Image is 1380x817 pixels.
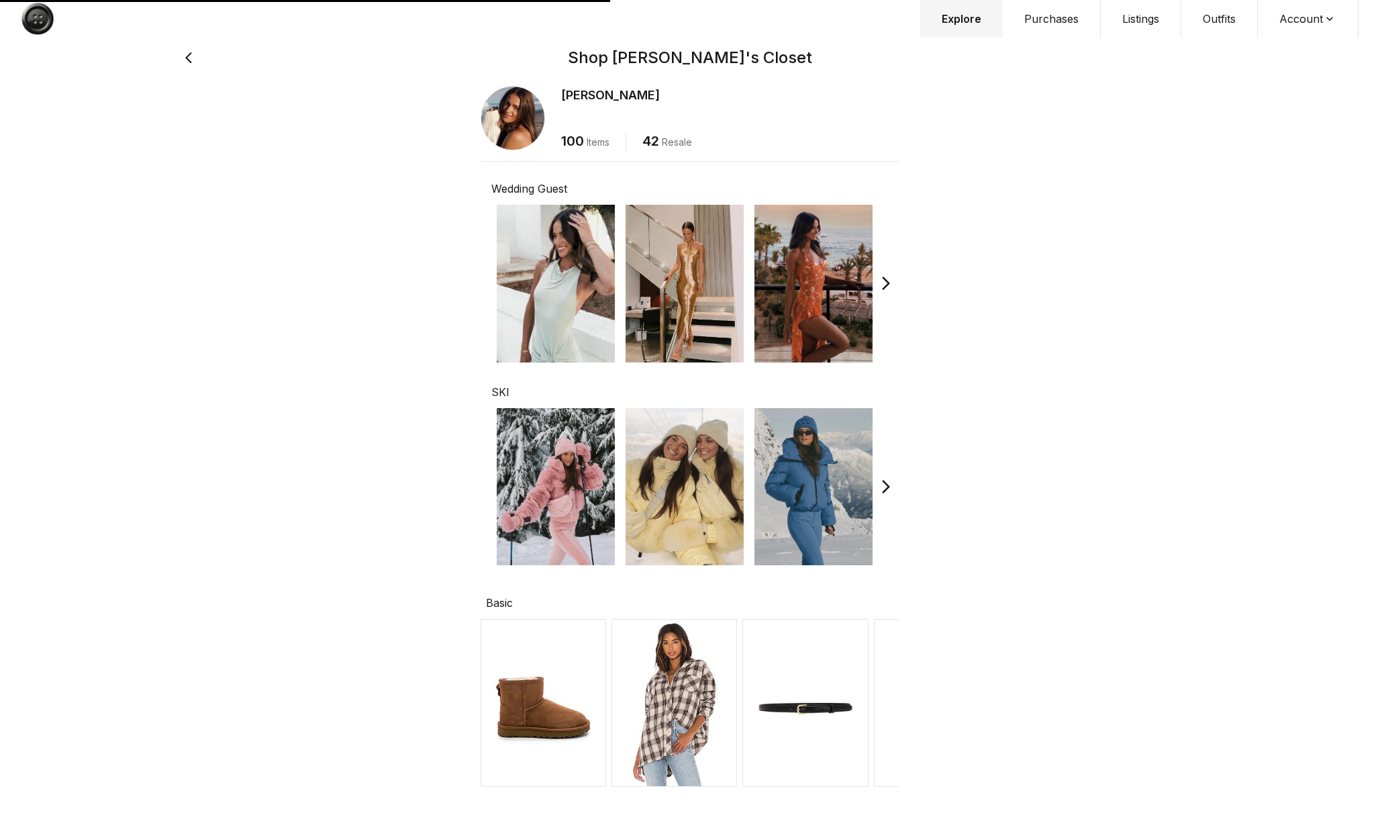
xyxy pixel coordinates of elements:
[587,136,609,149] div: Items
[201,47,1179,68] h2: Shop [PERSON_NAME]'s Closet
[561,132,584,150] div: 100
[497,408,615,566] img: 62
[561,86,833,105] h2: [PERSON_NAME]
[481,587,899,619] div: Basic
[481,376,899,408] div: SKI
[626,408,744,566] img: 63
[662,136,692,149] div: Resale
[481,173,899,205] div: Wedding Guest
[754,205,873,363] img: 72
[742,619,868,787] img: Thin_Trouser_Belt_in_Black.jpeg
[497,205,615,363] img: 70
[481,87,544,150] img: profile picture
[754,408,873,566] img: 64
[611,619,737,787] img: Gela_Oversized_Top_in_Nude_Plaid_qIZKSQM.jpeg
[626,205,744,363] img: 71
[21,3,54,35] img: Button Logo
[481,619,606,787] img: Classic_Mini_II_Bootie_in_Chestnut.jpeg
[642,132,659,150] div: 42
[874,619,999,787] img: Iris_Dress_in_Black.jpeg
